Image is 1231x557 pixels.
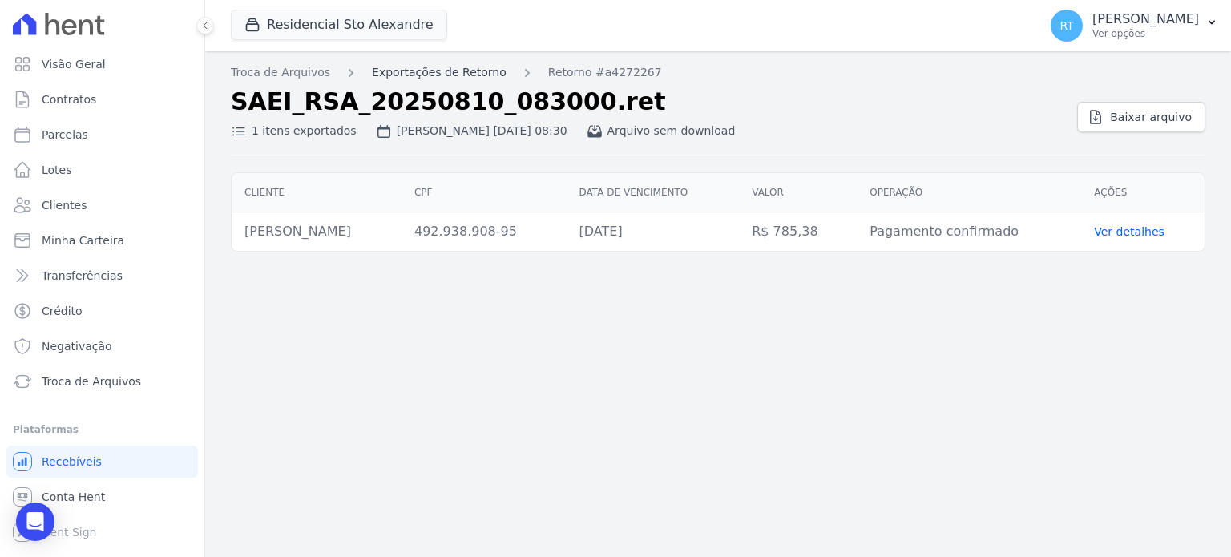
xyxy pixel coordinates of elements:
[372,64,507,81] a: Exportações de Retorno
[587,123,736,139] div: Arquivo sem download
[6,119,198,151] a: Parcelas
[567,173,740,212] th: Data de vencimento
[42,454,102,470] span: Recebíveis
[6,260,198,292] a: Transferências
[231,64,330,81] a: Troca de Arquivos
[6,330,198,362] a: Negativação
[42,338,112,354] span: Negativação
[42,197,87,213] span: Clientes
[567,212,740,252] td: [DATE]
[6,189,198,221] a: Clientes
[1092,11,1199,27] p: [PERSON_NAME]
[42,56,106,72] span: Visão Geral
[6,481,198,513] a: Conta Hent
[42,162,72,178] span: Lotes
[13,420,192,439] div: Plataformas
[16,503,54,541] div: Open Intercom Messenger
[6,365,198,398] a: Troca de Arquivos
[6,446,198,478] a: Recebíveis
[857,173,1081,212] th: Operação
[1077,102,1205,132] a: Baixar arquivo
[42,489,105,505] span: Conta Hent
[1092,27,1199,40] p: Ver opções
[42,373,141,389] span: Troca de Arquivos
[1094,225,1164,238] a: Ver detalhes
[1038,3,1231,48] button: RT [PERSON_NAME] Ver opções
[42,91,96,107] span: Contratos
[231,10,447,40] button: Residencial Sto Alexandre
[402,173,567,212] th: CPF
[376,123,567,139] div: [PERSON_NAME] [DATE] 08:30
[232,173,402,212] th: Cliente
[6,224,198,256] a: Minha Carteira
[42,268,123,284] span: Transferências
[42,127,88,143] span: Parcelas
[548,64,662,81] a: Retorno #a4272267
[6,48,198,80] a: Visão Geral
[857,212,1081,252] td: Pagamento confirmado
[232,212,402,252] td: [PERSON_NAME]
[739,173,857,212] th: Valor
[42,303,83,319] span: Crédito
[231,87,1064,116] h2: SAEI_RSA_20250810_083000.ret
[231,123,357,139] div: 1 itens exportados
[6,295,198,327] a: Crédito
[402,212,567,252] td: 492.938.908-95
[1059,20,1073,31] span: RT
[42,232,124,248] span: Minha Carteira
[6,154,198,186] a: Lotes
[1110,109,1192,125] span: Baixar arquivo
[6,83,198,115] a: Contratos
[1081,173,1205,212] th: Ações
[739,212,857,252] td: R$ 785,38
[231,64,1205,81] nav: Breadcrumb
